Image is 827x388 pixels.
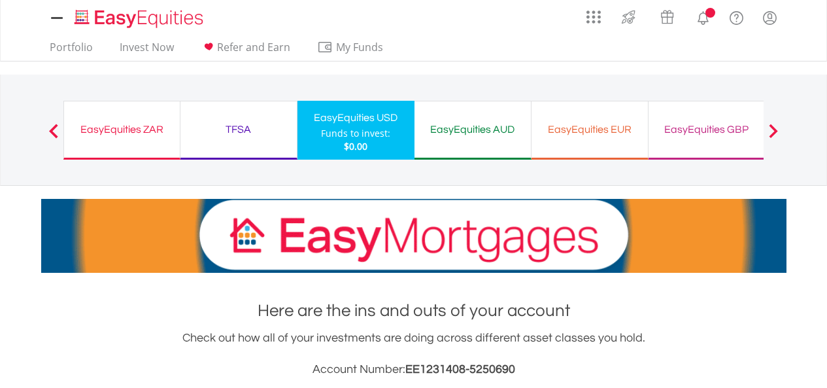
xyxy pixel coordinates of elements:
img: EasyMortage Promotion Banner [41,199,786,273]
span: $0.00 [344,140,367,152]
img: grid-menu-icon.svg [586,10,601,24]
a: AppsGrid [578,3,609,24]
a: Portfolio [44,41,98,61]
img: vouchers-v2.svg [656,7,678,27]
div: EasyEquities AUD [422,120,523,139]
a: FAQ's and Support [720,3,753,29]
div: EasyEquities GBP [656,120,757,139]
a: My Profile [753,3,786,32]
a: Refer and Earn [195,41,295,61]
img: thrive-v2.svg [618,7,639,27]
div: EasyEquities EUR [539,120,640,139]
div: TFSA [188,120,289,139]
h1: Here are the ins and outs of your account [41,299,786,323]
span: Refer and Earn [217,40,290,54]
div: EasyEquities USD [305,109,407,127]
a: Notifications [686,3,720,29]
span: EE1231408-5250690 [405,363,515,376]
button: Previous [41,130,67,143]
a: Invest Now [114,41,179,61]
span: My Funds [317,39,403,56]
img: EasyEquities_Logo.png [72,8,209,29]
div: Check out how all of your investments are doing across different asset classes you hold. [41,329,786,379]
div: EasyEquities ZAR [72,120,172,139]
button: Next [760,130,786,143]
h3: Account Number: [41,361,786,379]
a: Vouchers [648,3,686,27]
div: Funds to invest: [321,127,390,140]
a: Home page [69,3,209,29]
